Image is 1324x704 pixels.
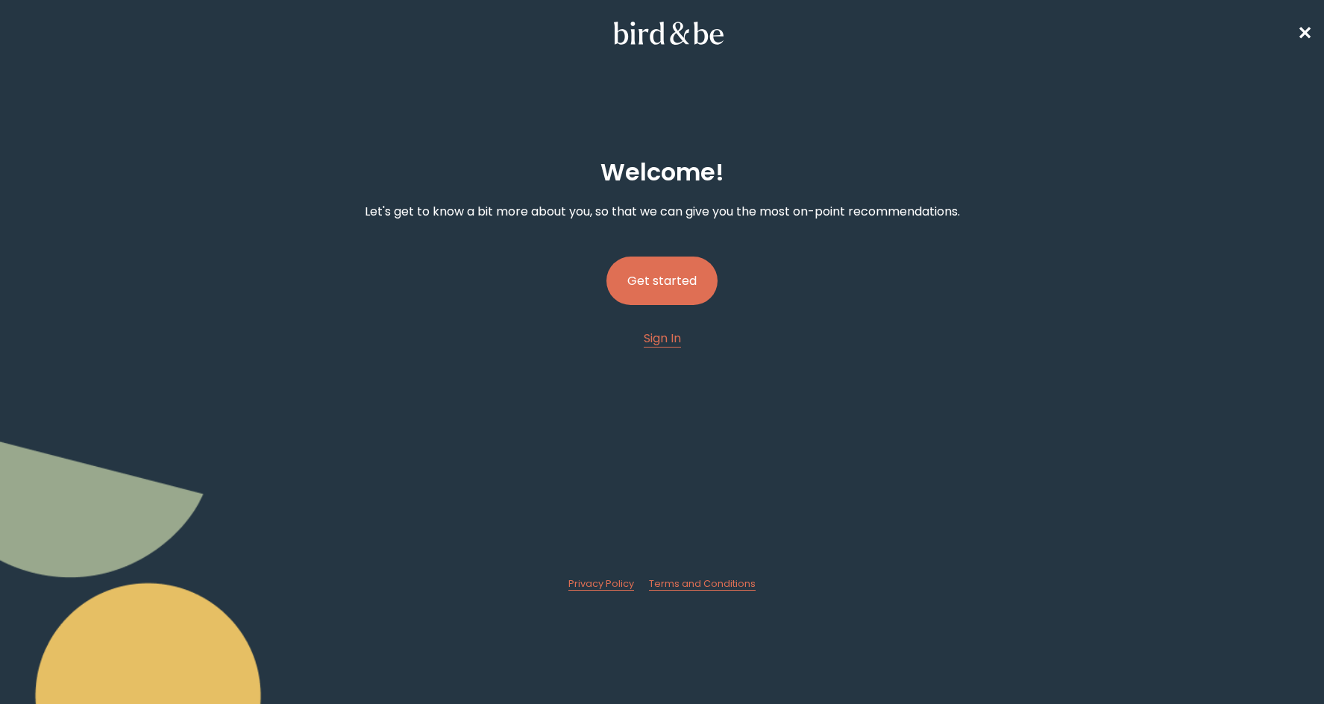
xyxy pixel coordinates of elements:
[568,577,634,591] a: Privacy Policy
[600,154,724,190] h2: Welcome !
[1297,21,1312,45] span: ✕
[1249,634,1309,689] iframe: Gorgias live chat messenger
[649,577,756,590] span: Terms and Conditions
[644,329,681,348] a: Sign In
[606,257,718,305] button: Get started
[606,233,718,329] a: Get started
[1297,20,1312,46] a: ✕
[649,577,756,591] a: Terms and Conditions
[644,330,681,347] span: Sign In
[365,202,960,221] p: Let's get to know a bit more about you, so that we can give you the most on-point recommendations.
[568,577,634,590] span: Privacy Policy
